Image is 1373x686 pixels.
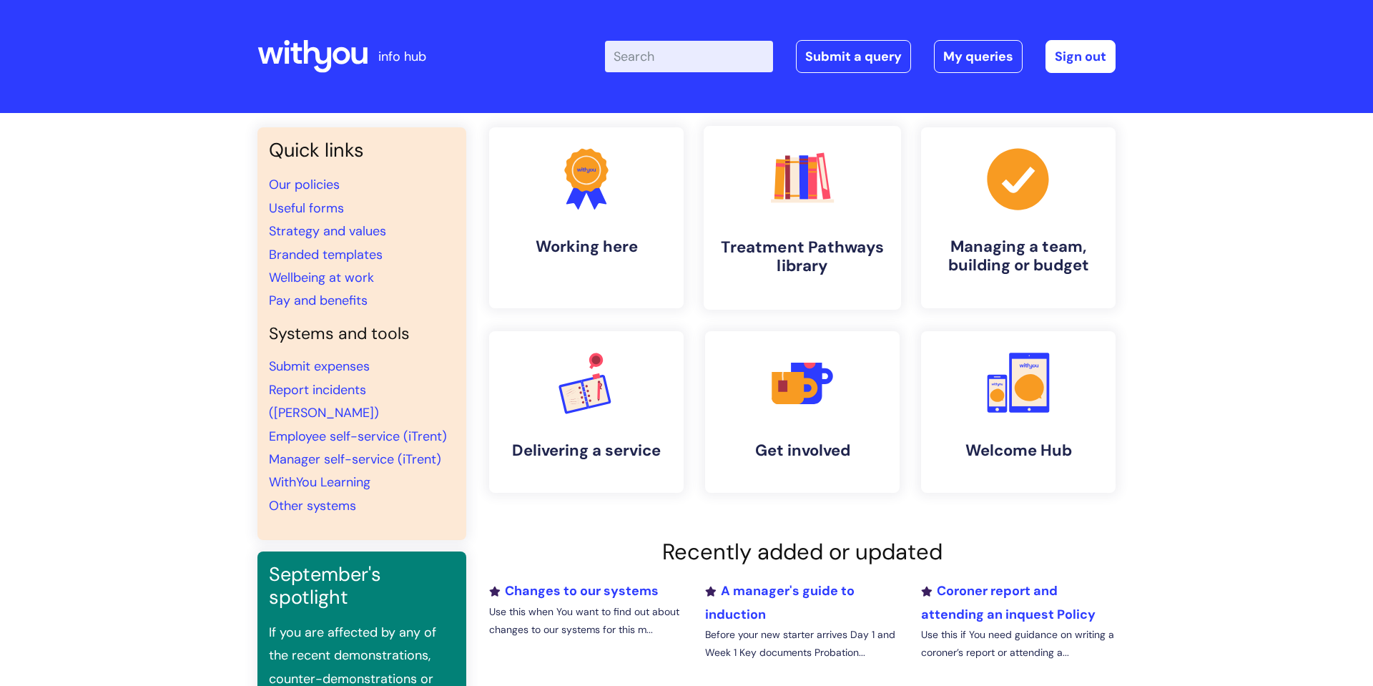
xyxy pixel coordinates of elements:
h4: Welcome Hub [932,441,1104,460]
a: Employee self-service (iTrent) [269,428,447,445]
a: Managing a team, building or budget [921,127,1116,308]
h3: September's spotlight [269,563,455,609]
a: Strategy and values [269,222,386,240]
a: Treatment Pathways library [704,126,901,310]
p: Before your new starter arrives Day 1 and Week 1 Key documents Probation... [705,626,900,662]
h2: Recently added or updated [489,539,1116,565]
h4: Working here [501,237,672,256]
a: Pay and benefits [269,292,368,309]
a: Coroner report and attending an inquest Policy [921,582,1096,622]
p: Use this when You want to find out about changes to our systems for this m... [489,603,684,639]
a: Sign out [1045,40,1116,73]
a: WithYou Learning [269,474,370,491]
a: Working here [489,127,684,308]
p: Use this if You need guidance on writing a coroner’s report or attending a... [921,626,1116,662]
a: Report incidents ([PERSON_NAME]) [269,381,379,421]
input: Search [605,41,773,72]
a: Get involved [705,331,900,493]
h3: Quick links [269,139,455,162]
a: Submit a query [796,40,911,73]
a: Manager self-service (iTrent) [269,451,441,468]
a: Delivering a service [489,331,684,493]
h4: Systems and tools [269,324,455,344]
a: Welcome Hub [921,331,1116,493]
h4: Get involved [717,441,888,460]
a: Submit expenses [269,358,370,375]
a: Useful forms [269,200,344,217]
a: A manager's guide to induction [705,582,855,622]
h4: Treatment Pathways library [715,237,890,276]
a: My queries [934,40,1023,73]
div: | - [605,40,1116,73]
h4: Managing a team, building or budget [932,237,1104,275]
a: Other systems [269,497,356,514]
a: Changes to our systems [489,582,659,599]
a: Our policies [269,176,340,193]
h4: Delivering a service [501,441,672,460]
a: Branded templates [269,246,383,263]
p: info hub [378,45,426,68]
a: Wellbeing at work [269,269,374,286]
